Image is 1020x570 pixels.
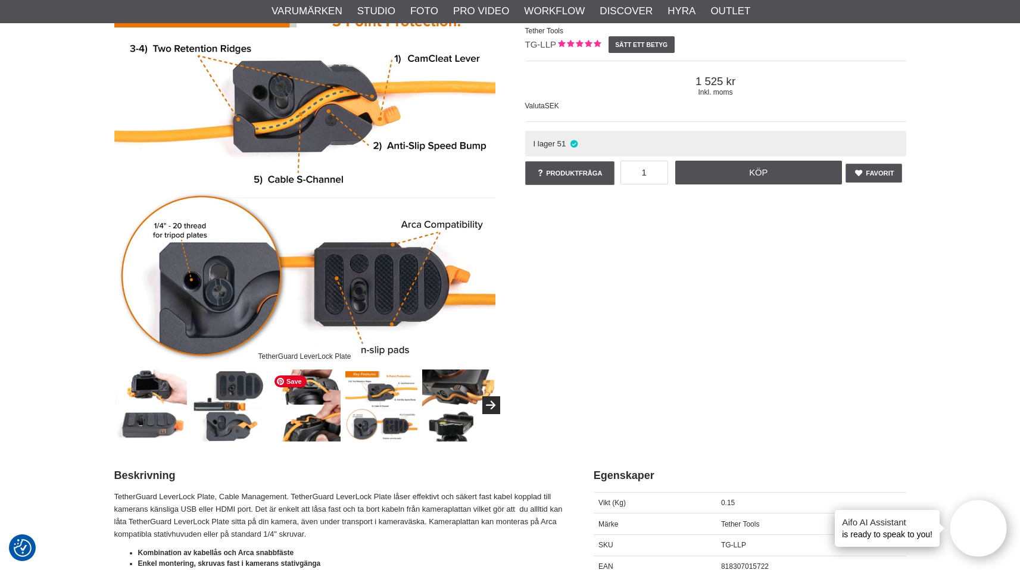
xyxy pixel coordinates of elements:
a: Köp [675,161,842,184]
span: Valuta [525,102,545,110]
a: Outlet [710,4,750,19]
div: TetherGuard LeverLock Plate [248,346,361,367]
img: Enkel fastlåsning av kamerakabel [269,369,341,441]
span: 51 [557,139,566,148]
span: SKU [598,541,613,549]
span: Vikt (Kg) [598,499,626,507]
button: Samtyckesinställningar [14,537,32,559]
p: TetherGuard LeverLock Plate, Cable Management. TetherGuard LeverLock Plate låser effektivt och sä... [114,491,564,540]
span: I lager [533,139,555,148]
span: Inkl. moms [525,88,906,96]
span: TG-LLP [721,541,746,549]
a: Favorit [846,164,902,183]
div: Kundbetyg: 5.00 [556,39,601,51]
span: TG-LLP [525,39,557,49]
a: Varumärken [272,4,342,19]
span: Märke [598,520,618,528]
a: Sätt ett betyg [609,36,675,53]
button: Next [482,396,500,414]
span: 0.15 [721,499,735,507]
span: Tether Tools [525,27,563,35]
a: Discover [600,4,653,19]
a: Hyra [667,4,695,19]
strong: Enkel montering, skruvas fast i kamerans stativgänga [138,559,321,568]
img: Arca kompatibel [422,369,494,441]
h2: Egenskaper [594,468,906,483]
span: Tether Tools [721,520,759,528]
a: Pro Video [453,4,509,19]
span: Save [275,375,307,387]
img: Kabellås av metall [192,369,264,441]
img: TetherGuard LeverLock Plate [115,369,187,441]
a: Produktfråga [525,161,615,185]
h4: Aifo AI Assistant [842,516,932,528]
a: Studio [357,4,395,19]
div: is ready to speak to you! [835,510,940,547]
h2: Beskrivning [114,468,564,483]
a: Workflow [524,4,585,19]
span: SEK [545,102,559,110]
a: Foto [410,4,438,19]
img: TetherGuard LeverLock Plate [345,369,417,441]
span: 1 525 [525,75,906,88]
img: Revisit consent button [14,539,32,557]
strong: Kombination av kabellås och Arca snabbfäste [138,549,294,557]
i: I lager [569,139,579,148]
